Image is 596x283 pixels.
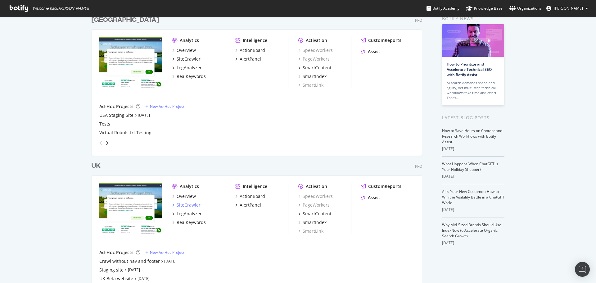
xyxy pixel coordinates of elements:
a: How to Save Hours on Content and Research Workflows with Botify Assist [442,128,502,144]
a: ActionBoard [235,193,265,199]
div: Knowledge Base [466,5,503,11]
div: SmartContent [303,211,332,217]
a: SmartContent [298,211,332,217]
div: New Ad-Hoc Project [150,104,184,109]
a: ActionBoard [235,47,265,53]
div: Botify news [442,15,504,22]
a: Assist [361,194,380,201]
button: [PERSON_NAME] [541,3,593,13]
div: CustomReports [368,183,401,189]
div: Analytics [180,183,199,189]
div: LogAnalyzer [177,211,202,217]
img: www.golfbreaks.com/en-us/ [99,37,162,88]
a: SpeedWorkers [298,47,333,53]
div: AlertPanel [240,56,261,62]
div: SmartContent [303,65,332,71]
a: SiteCrawler [172,202,201,208]
a: SmartIndex [298,219,327,226]
a: SmartContent [298,65,332,71]
a: AlertPanel [235,56,261,62]
div: angle-right [105,140,109,146]
a: Overview [172,47,196,53]
a: UK Beta website [99,276,133,282]
div: Analytics [180,37,199,43]
a: SmartLink [298,228,323,234]
a: Virtual Robots.txt Testing [99,130,151,136]
div: Activation [306,183,327,189]
a: [DATE] [138,112,150,118]
div: Overview [177,47,196,53]
a: SmartLink [298,82,323,88]
div: Latest Blog Posts [442,114,504,121]
div: Intelligence [243,37,267,43]
div: [GEOGRAPHIC_DATA] [92,16,159,25]
div: AlertPanel [240,202,261,208]
a: USA Staging Site [99,112,133,118]
div: Assist [368,194,380,201]
div: LogAnalyzer [177,65,202,71]
div: Pro [415,164,422,169]
div: RealKeywords [177,219,206,226]
a: [DATE] [128,267,140,272]
div: SiteCrawler [177,56,201,62]
a: Assist [361,48,380,55]
a: PageWorkers [298,56,330,62]
div: [DATE] [442,174,504,179]
div: RealKeywords [177,73,206,80]
div: Organizations [509,5,541,11]
a: LogAnalyzer [172,65,202,71]
a: PageWorkers [298,202,330,208]
a: RealKeywords [172,219,206,226]
a: Tests [99,121,110,127]
a: New Ad-Hoc Project [145,104,184,109]
a: RealKeywords [172,73,206,80]
a: New Ad-Hoc Project [145,250,184,255]
a: CustomReports [361,183,401,189]
div: ActionBoard [240,47,265,53]
a: Staging site [99,267,124,273]
div: SmartIndex [303,73,327,80]
div: New Ad-Hoc Project [150,250,184,255]
a: CustomReports [361,37,401,43]
a: How to Prioritize and Accelerate Technical SEO with Botify Assist [447,62,492,77]
a: [DATE] [164,258,176,264]
span: Tom Duncombe [554,6,583,11]
a: UK [92,162,103,171]
div: Assist [368,48,380,55]
div: [DATE] [442,240,504,246]
div: Ad-Hoc Projects [99,103,133,110]
a: [GEOGRAPHIC_DATA] [92,16,161,25]
div: Intelligence [243,183,267,189]
a: AlertPanel [235,202,261,208]
span: Welcome back, [PERSON_NAME] ! [33,6,89,11]
div: AI search demands speed and agility, yet multi-step technical workflows take time and effort. Tha... [447,80,499,100]
a: Overview [172,193,196,199]
div: [DATE] [442,207,504,212]
a: AI Is Your New Customer: How to Win the Visibility Battle in a ChatGPT World [442,189,504,205]
img: How to Prioritize and Accelerate Technical SEO with Botify Assist [442,24,504,57]
div: Pro [415,18,422,23]
div: Overview [177,193,196,199]
div: [DATE] [442,146,504,152]
a: SpeedWorkers [298,193,333,199]
a: Crawl without nav and footer [99,258,160,264]
a: [DATE] [138,276,150,281]
a: LogAnalyzer [172,211,202,217]
div: Activation [306,37,327,43]
div: angle-left [97,138,105,148]
a: Why Mid-Sized Brands Should Use IndexNow to Accelerate Organic Search Growth [442,222,501,239]
div: Botify Academy [427,5,459,11]
div: CustomReports [368,37,401,43]
a: What Happens When ChatGPT Is Your Holiday Shopper? [442,161,498,172]
a: SiteCrawler [172,56,201,62]
div: SmartIndex [303,219,327,226]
